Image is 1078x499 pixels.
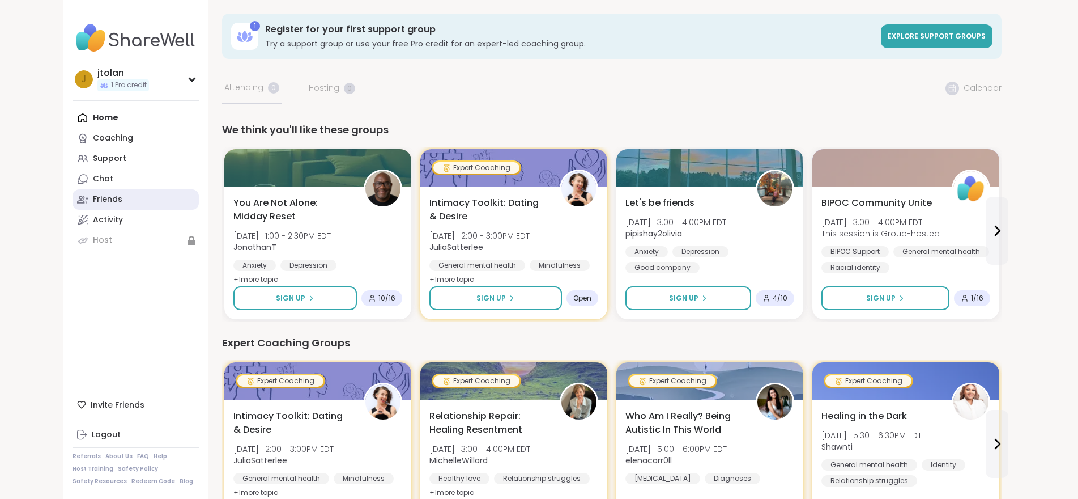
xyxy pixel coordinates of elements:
span: BIPOC Community Unite [821,196,932,210]
span: You Are Not Alone: Midday Reset [233,196,351,223]
span: Healing in the Dark [821,409,907,423]
div: General mental health [233,473,329,484]
b: MichelleWillard [429,455,488,466]
span: Intimacy Toolkit: Dating & Desire [233,409,351,437]
span: 10 / 16 [378,294,395,303]
div: Friends [93,194,122,205]
span: [DATE] | 5:30 - 6:30PM EDT [821,430,922,441]
div: Activity [93,214,123,226]
span: [DATE] | 3:00 - 4:00PM EDT [821,217,940,228]
button: Sign Up [625,286,751,310]
div: Relationship struggles [821,475,917,487]
div: Chat [93,174,113,185]
div: Expert Coaching [237,375,323,387]
span: Sign Up [866,293,896,303]
span: [DATE] | 2:00 - 3:00PM EDT [233,443,334,455]
img: ShareWell Nav Logo [73,18,199,58]
img: MichelleWillard [561,384,596,420]
div: Anxiety [233,260,276,271]
div: BIPOC Support [821,246,889,257]
a: Help [154,453,167,460]
button: Sign Up [821,286,949,310]
a: About Us [105,453,133,460]
div: Expert Coaching [825,375,911,387]
h3: Try a support group or use your free Pro credit for an expert-led coaching group. [265,38,874,49]
a: Host [73,230,199,251]
img: elenacarr0ll [757,384,792,420]
div: Anxiety [625,246,668,257]
a: Safety Resources [73,477,127,485]
a: Blog [180,477,193,485]
div: General mental health [893,246,989,257]
a: Safety Policy [118,465,158,473]
span: [DATE] | 3:00 - 4:00PM EDT [625,217,726,228]
span: 1 / 16 [971,294,983,303]
div: Healthy love [429,473,489,484]
img: Shawnti [953,384,988,420]
span: [DATE] | 2:00 - 3:00PM EDT [429,230,530,242]
div: Logout [92,429,121,441]
div: Relationship struggles [494,473,590,484]
a: Coaching [73,128,199,149]
div: Depression [672,246,728,257]
img: ShareWell [953,171,988,206]
b: elenacarr0ll [625,455,672,466]
img: JuliaSatterlee [561,171,596,206]
span: [DATE] | 5:00 - 6:00PM EDT [625,443,727,455]
div: Support [93,153,126,164]
span: 4 / 10 [773,294,787,303]
div: Invite Friends [73,395,199,415]
div: General mental health [429,260,525,271]
span: This session is Group-hosted [821,228,940,239]
div: 1 [250,21,260,31]
div: We think you'll like these groups [222,122,1002,138]
div: Depression [280,260,336,271]
b: pipishay2olivia [625,228,682,239]
span: Sign Up [476,293,506,303]
span: Let's be friends [625,196,694,210]
button: Sign Up [233,286,357,310]
div: Racial identity [821,262,889,273]
span: Who Am I Really? Being Autistic In This World [625,409,743,437]
a: FAQ [137,453,149,460]
b: JuliaSatterlee [233,455,287,466]
b: JuliaSatterlee [429,242,483,253]
span: Intimacy Toolkit: Dating & Desire [429,196,547,223]
a: Explore support groups [881,24,992,48]
span: [DATE] | 3:00 - 4:00PM EDT [429,443,530,455]
span: Sign Up [669,293,698,303]
b: JonathanT [233,242,276,253]
div: Good company [625,262,700,273]
div: Expert Coaching Groups [222,335,1002,351]
img: pipishay2olivia [757,171,792,206]
div: Expert Coaching [433,162,519,174]
div: Coaching [93,133,133,144]
span: [DATE] | 1:00 - 2:30PM EDT [233,230,331,242]
img: JuliaSatterlee [365,384,400,420]
h3: Register for your first support group [265,23,874,36]
div: General mental health [821,459,917,471]
a: Activity [73,210,199,230]
img: JonathanT [365,171,400,206]
a: Logout [73,425,199,445]
div: Identity [922,459,965,471]
div: [MEDICAL_DATA] [625,473,700,484]
div: Host [93,235,112,246]
b: Shawnti [821,441,853,453]
div: Mindfulness [334,473,394,484]
span: Sign Up [276,293,305,303]
span: 1 Pro credit [111,81,147,90]
a: Host Training [73,465,113,473]
div: jtolan [97,67,149,79]
span: Open [573,294,591,303]
a: Chat [73,169,199,189]
div: Expert Coaching [629,375,715,387]
span: Explore support groups [888,31,986,41]
div: Expert Coaching [433,375,519,387]
div: Diagnoses [705,473,760,484]
button: Sign Up [429,286,562,310]
div: Mindfulness [530,260,590,271]
a: Redeem Code [131,477,175,485]
span: Relationship Repair: Healing Resentment [429,409,547,437]
span: j [81,72,86,87]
